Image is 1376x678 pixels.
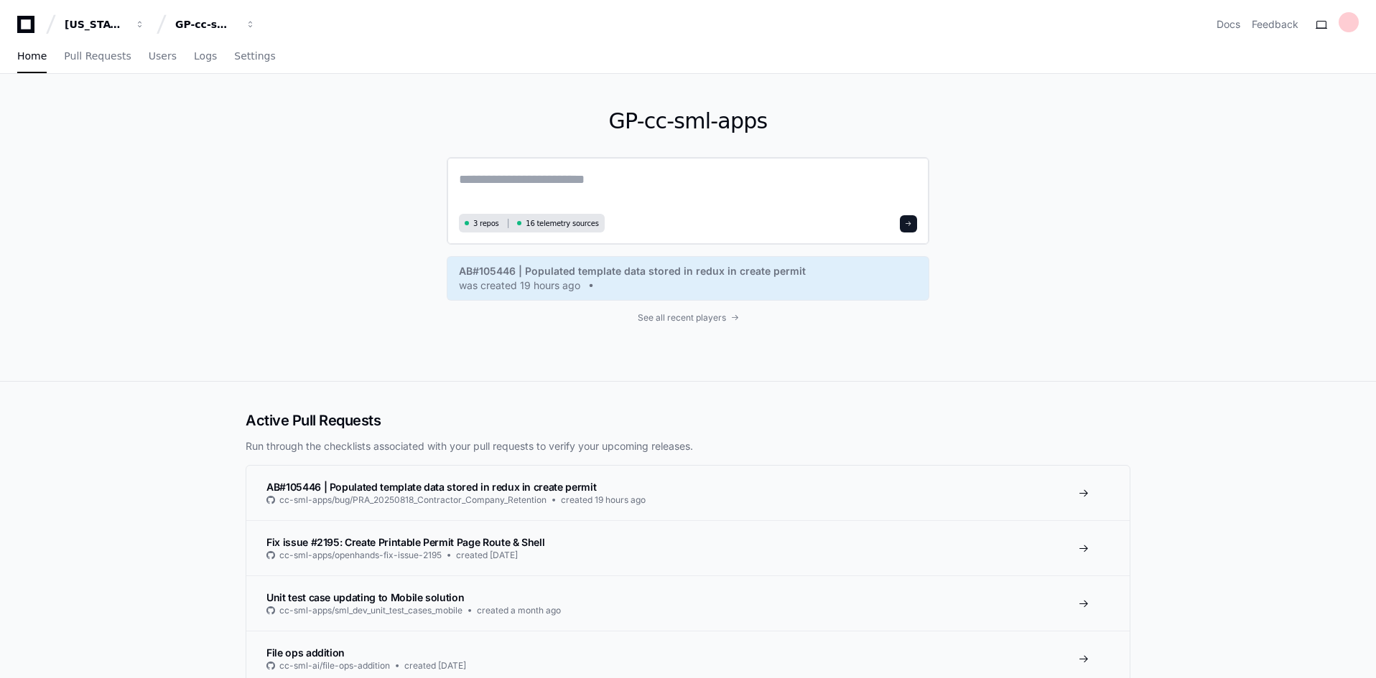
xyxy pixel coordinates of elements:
span: Users [149,52,177,60]
span: cc-sml-apps/openhands-fix-issue-2195 [279,550,442,561]
span: created [DATE] [404,660,466,672]
a: Logs [194,40,217,73]
span: File ops addition [266,646,345,659]
span: cc-sml-apps/sml_dev_unit_test_cases_mobile [279,605,462,616]
span: created 19 hours ago [561,494,646,506]
a: AB#105446 | Populated template data stored in redux in create permitcc-sml-apps/bug/PRA_20250818_... [246,466,1130,520]
a: AB#105446 | Populated template data stored in redux in create permitwas created 19 hours ago [459,264,917,293]
button: GP-cc-sml-apps [169,11,261,37]
a: Unit test case updating to Mobile solutioncc-sml-apps/sml_dev_unit_test_cases_mobilecreated a mon... [246,575,1130,631]
span: cc-sml-apps/bug/PRA_20250818_Contractor_Company_Retention [279,494,547,506]
span: AB#105446 | Populated template data stored in redux in create permit [459,264,806,278]
a: Users [149,40,177,73]
button: Feedback [1252,17,1298,32]
a: Docs [1217,17,1240,32]
a: Settings [234,40,275,73]
h1: GP-cc-sml-apps [447,108,929,134]
span: 3 repos [473,218,499,229]
span: created a month ago [477,605,561,616]
a: Fix issue #2195: Create Printable Permit Page Route & Shellcc-sml-apps/openhands-fix-issue-2195cr... [246,520,1130,575]
span: Pull Requests [64,52,131,60]
h2: Active Pull Requests [246,410,1130,430]
span: Unit test case updating to Mobile solution [266,591,464,603]
span: See all recent players [638,312,726,324]
p: Run through the checklists associated with your pull requests to verify your upcoming releases. [246,439,1130,453]
span: Fix issue #2195: Create Printable Permit Page Route & Shell [266,536,544,548]
span: AB#105446 | Populated template data stored in redux in create permit [266,481,596,493]
span: Logs [194,52,217,60]
span: 16 telemetry sources [526,218,598,229]
a: Pull Requests [64,40,131,73]
div: [US_STATE] Pacific [65,17,126,32]
span: was created 19 hours ago [459,278,580,293]
span: created [DATE] [456,550,518,561]
div: GP-cc-sml-apps [175,17,237,32]
span: cc-sml-ai/file-ops-addition [279,660,390,672]
span: Home [17,52,47,60]
a: See all recent players [447,312,929,324]
a: Home [17,40,47,73]
button: [US_STATE] Pacific [59,11,151,37]
span: Settings [234,52,275,60]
